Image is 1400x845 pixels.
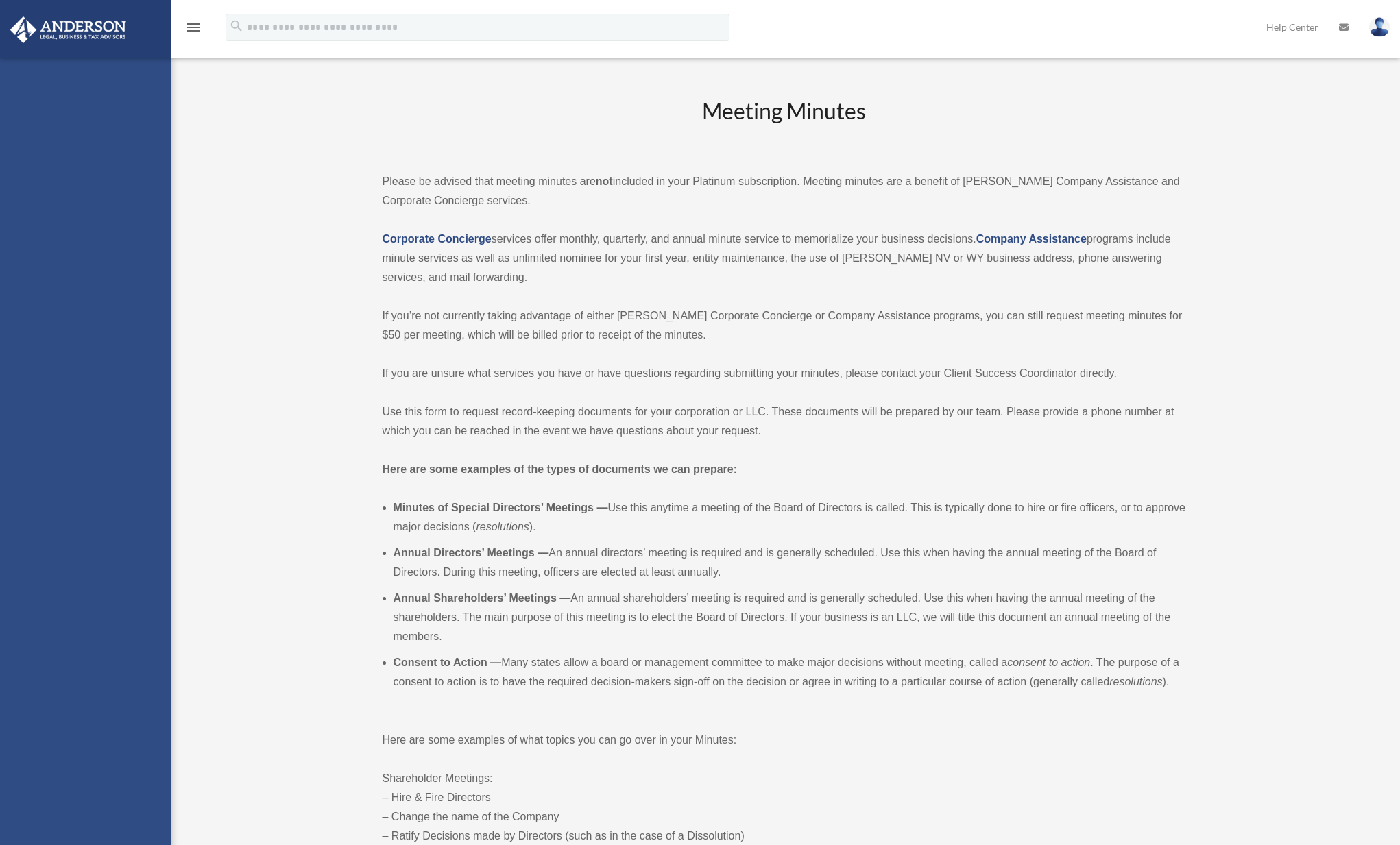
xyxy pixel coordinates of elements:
em: action [1061,657,1091,668]
li: Use this anytime a meeting of the Board of Directors is called. This is typically done to hire or... [394,498,1186,537]
p: Here are some examples of what topics you can go over in your Minutes: [383,731,1186,750]
i: menu [185,19,202,36]
li: An annual shareholders’ meeting is required and is generally scheduled. Use this when having the ... [394,589,1186,646]
p: Please be advised that meeting minutes are included in your Platinum subscription. Meeting minute... [383,172,1186,210]
b: Consent to Action — [394,657,502,668]
b: Annual Shareholders’ Meetings — [394,592,571,604]
p: If you’re not currently taking advantage of either [PERSON_NAME] Corporate Concierge or Company A... [383,306,1186,345]
b: Minutes of Special Directors’ Meetings — [394,502,608,513]
a: menu [185,24,202,36]
a: Company Assistance [976,233,1087,245]
li: An annual directors’ meeting is required and is generally scheduled. Use this when having the ann... [394,543,1186,582]
a: Corporate Concierge [383,233,492,245]
em: consent to [1007,657,1058,668]
img: User Pic [1369,17,1390,37]
li: Many states allow a board or management committee to make major decisions without meeting, called... [394,653,1186,691]
p: If you are unsure what services you have or have questions regarding submitting your minutes, ple... [383,364,1186,383]
em: resolutions [1109,676,1162,687]
strong: Here are some examples of the types of documents we can prepare: [383,463,738,475]
img: Anderson Advisors Platinum Portal [6,16,130,43]
p: Use this form to request record-keeping documents for your corporation or LLC. These documents wi... [383,402,1186,441]
em: resolutions [476,521,529,532]
b: Annual Directors’ Meetings — [394,547,549,559]
h2: Meeting Minutes [383,96,1186,153]
i: search [229,19,244,34]
p: services offer monthly, quarterly, and annual minute service to memorialize your business decisio... [383,230,1186,287]
strong: not [596,175,613,187]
